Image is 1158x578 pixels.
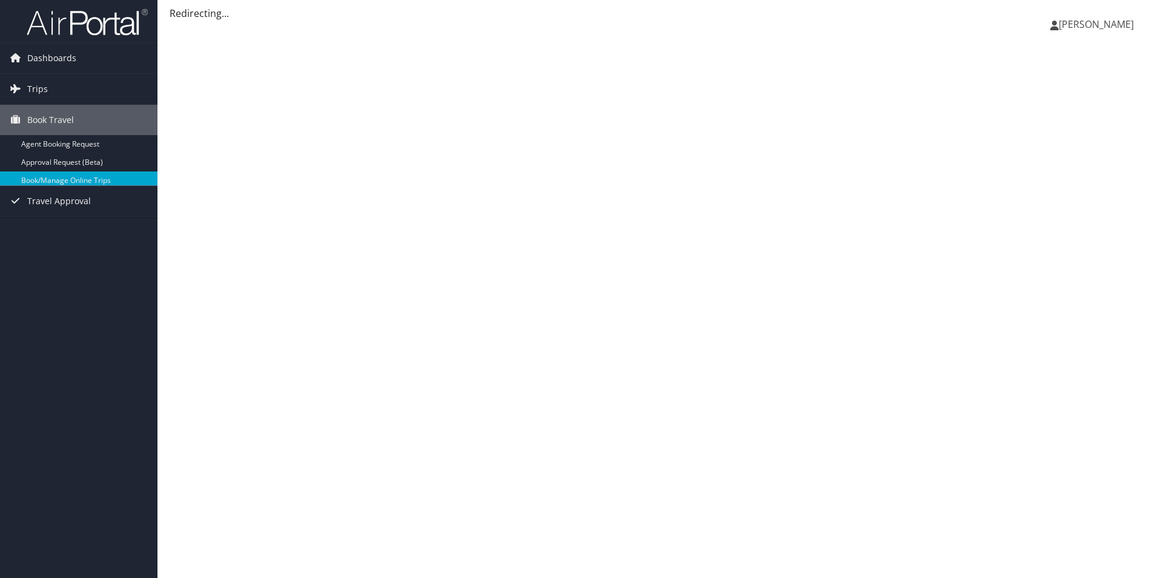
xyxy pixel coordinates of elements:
[27,43,76,73] span: Dashboards
[1050,6,1146,42] a: [PERSON_NAME]
[170,6,1146,21] div: Redirecting...
[1059,18,1134,31] span: [PERSON_NAME]
[27,186,91,216] span: Travel Approval
[27,8,148,36] img: airportal-logo.png
[27,74,48,104] span: Trips
[27,105,74,135] span: Book Travel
